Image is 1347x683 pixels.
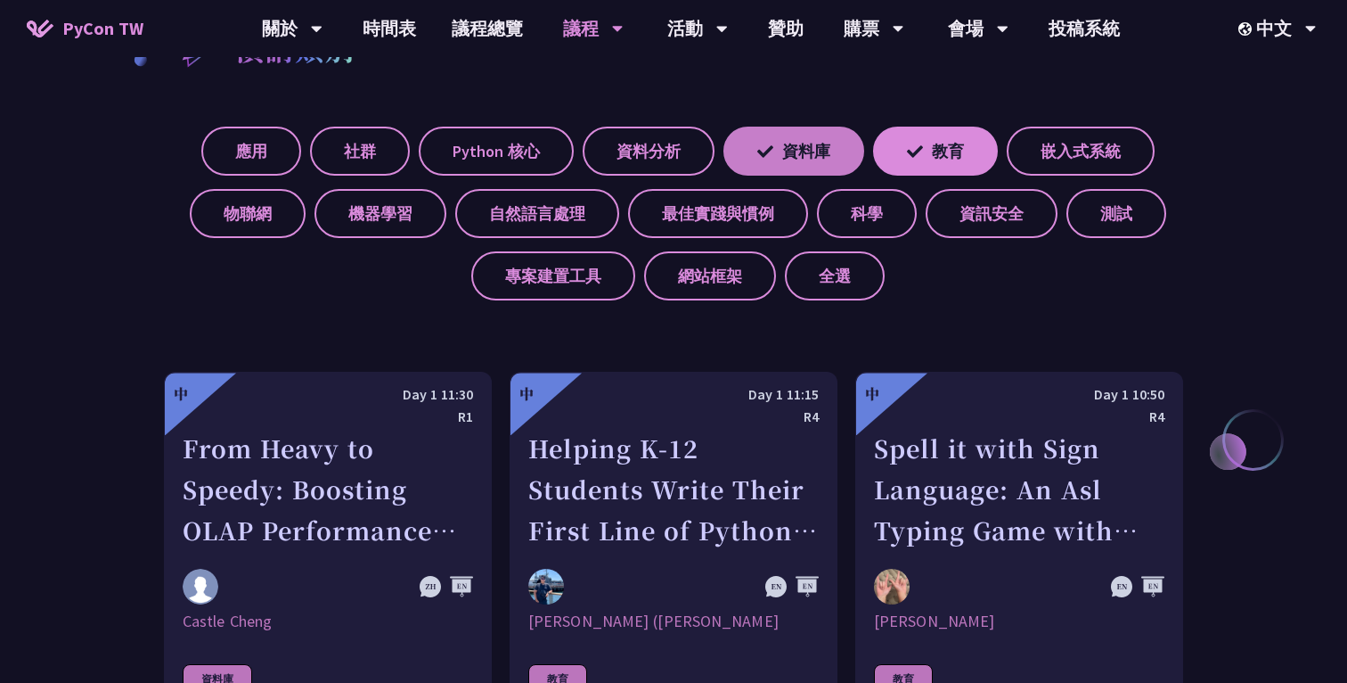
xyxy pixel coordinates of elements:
[314,189,446,238] label: 機器學習
[27,20,53,37] img: Home icon of PyCon TW 2025
[865,383,879,405] div: 中
[874,406,1164,428] div: R4
[528,428,819,551] div: Helping K-12 Students Write Their First Line of Python: Building a Game-Based Learning Platform w...
[174,383,188,405] div: 中
[785,251,885,300] label: 全選
[644,251,776,300] label: 網站框架
[874,428,1164,551] div: Spell it with Sign Language: An Asl Typing Game with MediaPipe
[583,127,714,176] label: 資料分析
[817,189,917,238] label: 科學
[519,383,534,405] div: 中
[183,406,473,428] div: R1
[874,611,1164,632] div: [PERSON_NAME]
[62,15,143,42] span: PyCon TW
[201,127,301,176] label: 應用
[528,406,819,428] div: R4
[874,383,1164,406] div: Day 1 10:50
[183,569,218,605] img: Castle Cheng
[190,189,306,238] label: 物聯網
[628,189,808,238] label: 最佳實踐與慣例
[183,611,473,632] div: Castle Cheng
[1238,22,1256,36] img: Locale Icon
[471,251,635,300] label: 專案建置工具
[183,383,473,406] div: Day 1 11:30
[183,428,473,551] div: From Heavy to Speedy: Boosting OLAP Performance with Spark Variant Shredding
[874,569,910,605] img: Ethan Chang
[1007,127,1155,176] label: 嵌入式系統
[455,189,619,238] label: 自然語言處理
[528,383,819,406] div: Day 1 11:15
[9,6,161,51] a: PyCon TW
[926,189,1057,238] label: 資訊安全
[419,127,574,176] label: Python 核心
[310,127,410,176] label: 社群
[528,611,819,632] div: [PERSON_NAME] ([PERSON_NAME]
[528,569,564,605] img: Chieh-Hung (Jeff) Cheng
[1066,189,1166,238] label: 測試
[873,127,998,176] label: 教育
[723,127,864,176] label: 資料庫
